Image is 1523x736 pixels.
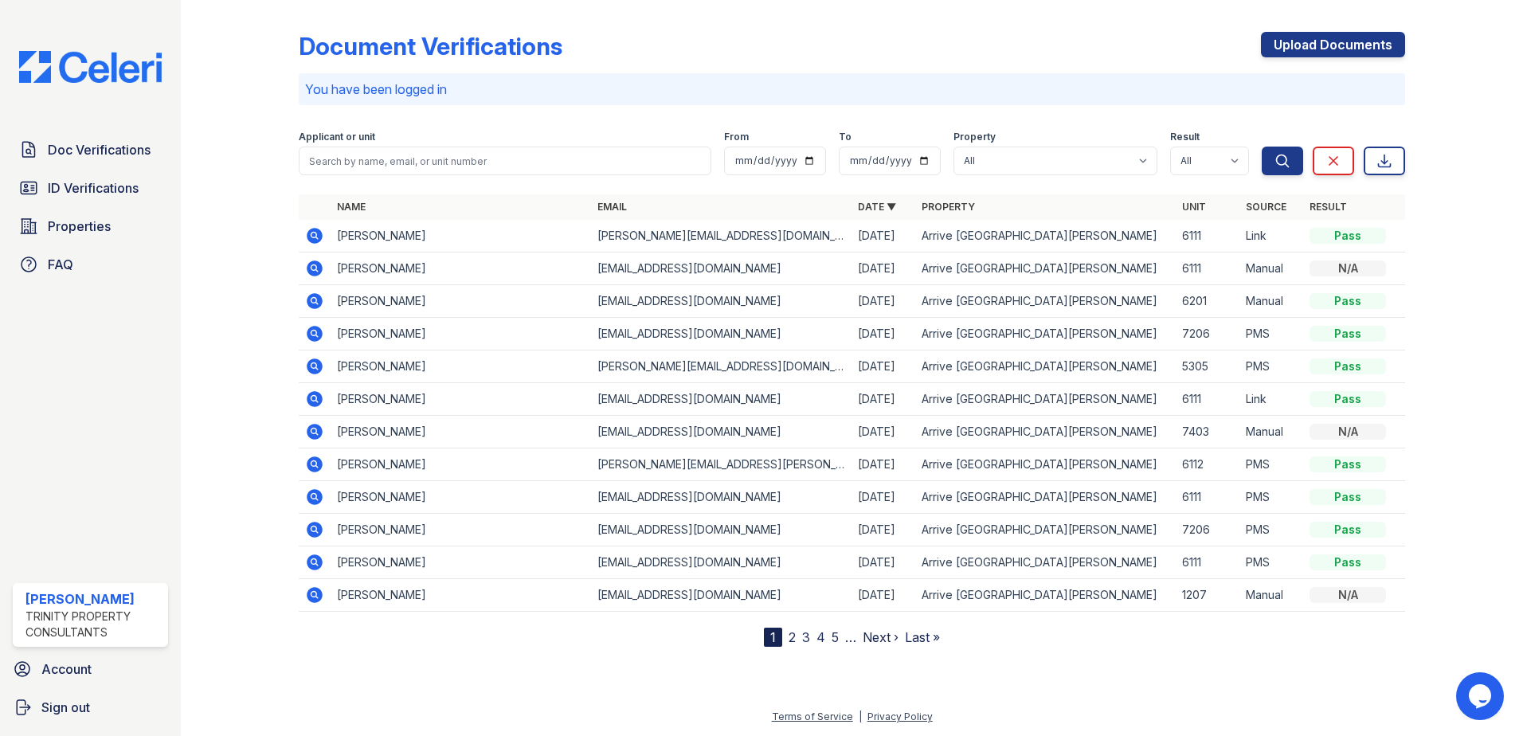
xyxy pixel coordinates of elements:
[852,481,915,514] td: [DATE]
[915,285,1176,318] td: Arrive [GEOGRAPHIC_DATA][PERSON_NAME]
[915,383,1176,416] td: Arrive [GEOGRAPHIC_DATA][PERSON_NAME]
[1176,579,1239,612] td: 1207
[331,481,591,514] td: [PERSON_NAME]
[915,350,1176,383] td: Arrive [GEOGRAPHIC_DATA][PERSON_NAME]
[852,318,915,350] td: [DATE]
[724,131,749,143] label: From
[305,80,1399,99] p: You have been logged in
[852,383,915,416] td: [DATE]
[331,579,591,612] td: [PERSON_NAME]
[1261,32,1405,57] a: Upload Documents
[852,350,915,383] td: [DATE]
[1310,587,1386,603] div: N/A
[1239,514,1303,546] td: PMS
[1310,326,1386,342] div: Pass
[1239,416,1303,448] td: Manual
[591,546,852,579] td: [EMAIL_ADDRESS][DOMAIN_NAME]
[915,318,1176,350] td: Arrive [GEOGRAPHIC_DATA][PERSON_NAME]
[915,416,1176,448] td: Arrive [GEOGRAPHIC_DATA][PERSON_NAME]
[48,217,111,236] span: Properties
[1239,546,1303,579] td: PMS
[597,201,627,213] a: Email
[6,51,174,83] img: CE_Logo_Blue-a8612792a0a2168367f1c8372b55b34899dd931a85d93a1a3d3e32e68fde9ad4.png
[591,285,852,318] td: [EMAIL_ADDRESS][DOMAIN_NAME]
[331,285,591,318] td: [PERSON_NAME]
[331,220,591,253] td: [PERSON_NAME]
[772,711,853,722] a: Terms of Service
[1176,416,1239,448] td: 7403
[48,140,151,159] span: Doc Verifications
[905,629,940,645] a: Last »
[48,255,73,274] span: FAQ
[1310,358,1386,374] div: Pass
[337,201,366,213] a: Name
[331,383,591,416] td: [PERSON_NAME]
[331,514,591,546] td: [PERSON_NAME]
[1310,260,1386,276] div: N/A
[1239,253,1303,285] td: Manual
[1239,350,1303,383] td: PMS
[1310,391,1386,407] div: Pass
[1310,554,1386,570] div: Pass
[802,629,810,645] a: 3
[915,481,1176,514] td: Arrive [GEOGRAPHIC_DATA][PERSON_NAME]
[1239,220,1303,253] td: Link
[1246,201,1286,213] a: Source
[852,220,915,253] td: [DATE]
[915,220,1176,253] td: Arrive [GEOGRAPHIC_DATA][PERSON_NAME]
[915,546,1176,579] td: Arrive [GEOGRAPHIC_DATA][PERSON_NAME]
[591,318,852,350] td: [EMAIL_ADDRESS][DOMAIN_NAME]
[1239,383,1303,416] td: Link
[852,579,915,612] td: [DATE]
[299,131,375,143] label: Applicant or unit
[41,698,90,717] span: Sign out
[1239,285,1303,318] td: Manual
[852,285,915,318] td: [DATE]
[25,609,162,640] div: Trinity Property Consultants
[1176,383,1239,416] td: 6111
[591,416,852,448] td: [EMAIL_ADDRESS][DOMAIN_NAME]
[852,448,915,481] td: [DATE]
[1239,481,1303,514] td: PMS
[591,253,852,285] td: [EMAIL_ADDRESS][DOMAIN_NAME]
[591,514,852,546] td: [EMAIL_ADDRESS][DOMAIN_NAME]
[1182,201,1206,213] a: Unit
[1176,514,1239,546] td: 7206
[858,201,896,213] a: Date ▼
[13,172,168,204] a: ID Verifications
[25,589,162,609] div: [PERSON_NAME]
[591,579,852,612] td: [EMAIL_ADDRESS][DOMAIN_NAME]
[922,201,975,213] a: Property
[331,416,591,448] td: [PERSON_NAME]
[331,448,591,481] td: [PERSON_NAME]
[1176,285,1239,318] td: 6201
[1176,546,1239,579] td: 6111
[591,383,852,416] td: [EMAIL_ADDRESS][DOMAIN_NAME]
[867,711,933,722] a: Privacy Policy
[299,32,562,61] div: Document Verifications
[845,628,856,647] span: …
[915,514,1176,546] td: Arrive [GEOGRAPHIC_DATA][PERSON_NAME]
[863,629,899,645] a: Next ›
[1310,424,1386,440] div: N/A
[852,514,915,546] td: [DATE]
[1176,448,1239,481] td: 6112
[6,691,174,723] button: Sign out
[852,253,915,285] td: [DATE]
[331,253,591,285] td: [PERSON_NAME]
[1310,522,1386,538] div: Pass
[591,448,852,481] td: [PERSON_NAME][EMAIL_ADDRESS][PERSON_NAME][DOMAIN_NAME]
[41,660,92,679] span: Account
[13,134,168,166] a: Doc Verifications
[1176,318,1239,350] td: 7206
[839,131,852,143] label: To
[331,318,591,350] td: [PERSON_NAME]
[1310,228,1386,244] div: Pass
[1310,201,1347,213] a: Result
[299,147,711,175] input: Search by name, email, or unit number
[852,546,915,579] td: [DATE]
[591,220,852,253] td: [PERSON_NAME][EMAIL_ADDRESS][DOMAIN_NAME]
[13,210,168,242] a: Properties
[591,350,852,383] td: [PERSON_NAME][EMAIL_ADDRESS][DOMAIN_NAME]
[1170,131,1200,143] label: Result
